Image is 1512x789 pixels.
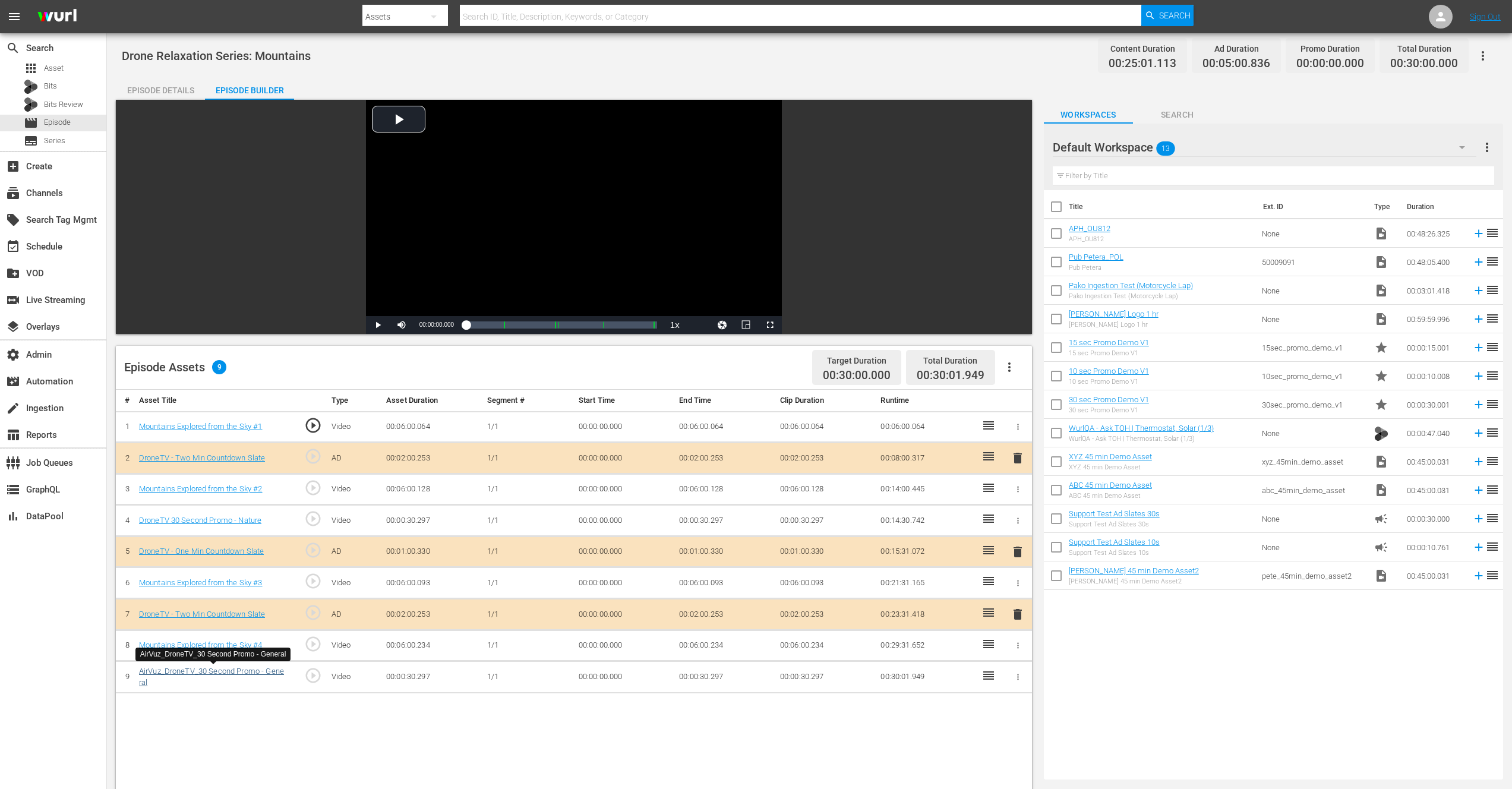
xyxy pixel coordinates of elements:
[674,443,775,474] td: 00:02:00.253
[1011,545,1025,559] span: delete
[116,630,134,661] td: 8
[116,474,134,505] td: 3
[1374,427,1388,441] img: TV Bits
[1257,561,1369,590] td: pete_45min_demo_asset2
[876,390,977,412] th: Runtime
[327,474,381,505] td: Video
[1472,484,1485,497] svg: Add to Episode
[1374,483,1388,497] span: Video
[24,61,38,75] span: Asset
[1069,310,1159,318] a: [PERSON_NAME] Logo 1 hr
[205,76,294,100] button: Episode Builder
[775,567,876,599] td: 00:06:00.093
[1069,566,1199,575] a: [PERSON_NAME] 45 min Demo Asset2
[574,505,675,536] td: 00:00:00.000
[1069,406,1149,414] div: 30 sec Promo Demo V1
[775,411,876,443] td: 00:06:00.064
[1485,254,1500,269] span: reorder
[482,443,574,474] td: 1/1
[1069,481,1152,490] a: ABC 45 min Demo Asset
[1156,136,1175,161] span: 13
[1374,512,1388,526] span: Ad
[1390,40,1458,57] div: Total Duration
[775,536,876,567] td: 00:01:00.330
[674,474,775,505] td: 00:06:00.128
[917,352,984,369] div: Total Duration
[1069,224,1110,233] a: APH_OU812
[1402,390,1467,419] td: 00:00:30.001
[205,76,294,105] div: Episode Builder
[1374,397,1388,412] span: Promo
[1472,427,1485,440] svg: Add to Episode
[1402,333,1467,362] td: 00:00:15.001
[466,321,657,329] div: Progress Bar
[1257,305,1369,333] td: None
[6,186,20,200] span: Channels
[876,599,977,630] td: 00:23:31.418
[1485,283,1500,297] span: reorder
[1069,492,1152,500] div: ABC 45 min Demo Asset
[674,661,775,693] td: 00:00:30.297
[327,661,381,693] td: Video
[775,630,876,661] td: 00:06:00.234
[1485,568,1500,582] span: reorder
[1374,226,1388,241] span: Video
[1069,452,1152,461] a: XYZ 45 min Demo Asset
[1069,395,1149,404] a: 30 sec Promo Demo V1
[419,321,454,328] span: 00:00:00.000
[327,505,381,536] td: Video
[6,374,20,389] span: Automation
[1069,367,1149,375] a: 10 sec Promo Demo V1
[1257,219,1369,248] td: None
[24,80,38,94] div: Bits
[327,599,381,630] td: AD
[1480,140,1494,154] span: more_vert
[116,76,205,100] button: Episode Details
[1053,131,1477,164] div: Default Workspace
[1069,264,1123,272] div: Pub Petera
[1011,543,1025,560] button: delete
[381,567,482,599] td: 00:06:00.093
[116,567,134,599] td: 6
[116,536,134,567] td: 5
[139,484,263,493] a: Mountains Explored from the Sky #2
[116,661,134,693] td: 9
[1472,569,1485,582] svg: Add to Episode
[876,443,977,474] td: 00:08:00.317
[1485,511,1500,525] span: reorder
[482,630,574,661] td: 1/1
[6,266,20,280] span: VOD
[1069,292,1193,300] div: Pako Ingestion Test (Motorcycle Lap)
[1109,40,1176,57] div: Content Duration
[1069,378,1149,386] div: 10 sec Promo Demo V1
[116,411,134,443] td: 1
[1402,219,1467,248] td: 00:48:26.325
[1069,463,1152,471] div: XYZ 45 min Demo Asset
[327,411,381,443] td: Video
[1374,283,1388,298] span: Video
[1400,190,1471,223] th: Duration
[775,390,876,412] th: Clip Duration
[44,80,57,92] span: Bits
[139,453,266,462] a: DroneTV - Two Min Countdown Slate
[876,567,977,599] td: 00:21:31.165
[116,505,134,536] td: 4
[574,390,675,412] th: Start Time
[1069,235,1110,243] div: APH_OU812
[366,100,782,334] div: Video Player
[1472,255,1485,269] svg: Add to Episode
[1390,57,1458,71] span: 00:30:00.000
[381,411,482,443] td: 00:06:00.064
[304,541,322,559] span: play_circle_outline
[6,482,20,497] span: GraphQL
[6,320,20,334] span: Overlays
[1470,12,1501,21] a: Sign Out
[381,630,482,661] td: 00:06:00.234
[574,567,675,599] td: 00:00:00.000
[775,505,876,536] td: 00:00:30.297
[304,416,322,434] span: play_circle_outline
[327,536,381,567] td: AD
[674,390,775,412] th: End Time
[876,536,977,567] td: 00:15:31.072
[1011,451,1025,465] span: delete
